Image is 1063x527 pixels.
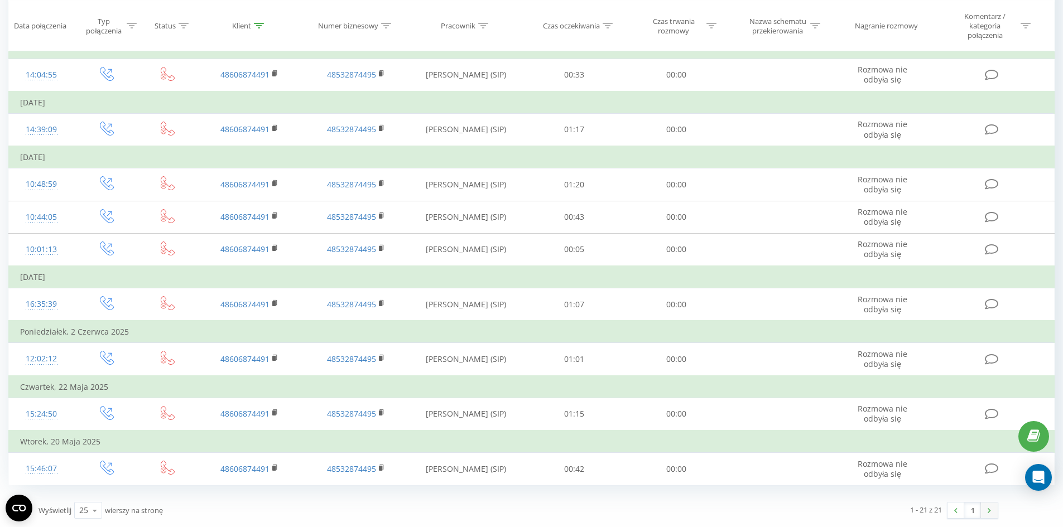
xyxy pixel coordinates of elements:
[626,398,728,431] td: 00:00
[409,453,523,485] td: [PERSON_NAME] (SIP)
[327,124,376,134] a: 48532874495
[1025,464,1052,491] div: Open Intercom Messenger
[9,431,1055,453] td: Wtorek, 20 Maja 2025
[105,505,163,515] span: wierszy na stronę
[39,505,71,515] span: Wyświetlij
[523,398,626,431] td: 01:15
[910,504,942,515] div: 1 - 21 z 21
[327,211,376,222] a: 48532874495
[543,21,600,31] div: Czas oczekiwania
[523,201,626,233] td: 00:43
[409,398,523,431] td: [PERSON_NAME] (SIP)
[20,239,63,260] div: 10:01:13
[858,239,907,259] span: Rozmowa nie odbyła się
[953,12,1018,40] div: Komentarz / kategoria połączenia
[232,21,251,31] div: Klient
[20,119,63,141] div: 14:39:09
[220,179,270,190] a: 48606874491
[20,293,63,315] div: 16:35:39
[858,206,907,227] span: Rozmowa nie odbyła się
[626,59,728,91] td: 00:00
[409,59,523,91] td: [PERSON_NAME] (SIP)
[9,266,1055,288] td: [DATE]
[523,288,626,321] td: 01:07
[409,233,523,266] td: [PERSON_NAME] (SIP)
[858,64,907,85] span: Rozmowa nie odbyła się
[523,168,626,201] td: 01:20
[441,21,475,31] div: Pracownik
[409,288,523,321] td: [PERSON_NAME] (SIP)
[220,211,270,222] a: 48606874491
[327,244,376,254] a: 48532874495
[155,21,176,31] div: Status
[9,146,1055,168] td: [DATE]
[327,299,376,310] a: 48532874495
[327,179,376,190] a: 48532874495
[858,174,907,195] span: Rozmowa nie odbyła się
[6,495,32,521] button: Open CMP widget
[858,294,907,315] span: Rozmowa nie odbyła się
[626,233,728,266] td: 00:00
[327,69,376,80] a: 48532874495
[220,463,270,474] a: 48606874491
[523,113,626,146] td: 01:17
[84,16,123,35] div: Typ połączenia
[20,458,63,480] div: 15:46:07
[14,21,66,31] div: Data połączenia
[9,321,1055,343] td: Poniedziałek, 2 Czerwca 2025
[9,376,1055,398] td: Czwartek, 22 Maja 2025
[220,299,270,310] a: 48606874491
[626,453,728,485] td: 00:00
[409,113,523,146] td: [PERSON_NAME] (SIP)
[626,168,728,201] td: 00:00
[626,343,728,376] td: 00:00
[644,16,704,35] div: Czas trwania rozmowy
[858,458,907,479] span: Rozmowa nie odbyła się
[409,168,523,201] td: [PERSON_NAME] (SIP)
[220,244,270,254] a: 48606874491
[327,354,376,364] a: 48532874495
[20,64,63,86] div: 14:04:55
[220,408,270,419] a: 48606874491
[626,288,728,321] td: 00:00
[220,354,270,364] a: 48606874491
[20,173,63,195] div: 10:48:59
[220,69,270,80] a: 48606874491
[327,408,376,419] a: 48532874495
[858,403,907,424] span: Rozmowa nie odbyła się
[626,201,728,233] td: 00:00
[20,348,63,370] div: 12:02:12
[626,113,728,146] td: 00:00
[748,16,807,35] div: Nazwa schematu przekierowania
[523,343,626,376] td: 01:01
[20,206,63,228] div: 10:44:05
[409,343,523,376] td: [PERSON_NAME] (SIP)
[858,349,907,369] span: Rozmowa nie odbyła się
[409,201,523,233] td: [PERSON_NAME] (SIP)
[855,21,918,31] div: Nagranie rozmowy
[79,505,88,516] div: 25
[523,59,626,91] td: 00:33
[318,21,378,31] div: Numer biznesowy
[523,233,626,266] td: 00:05
[327,463,376,474] a: 48532874495
[964,502,981,518] a: 1
[220,124,270,134] a: 48606874491
[20,403,63,425] div: 15:24:50
[523,453,626,485] td: 00:42
[9,91,1055,114] td: [DATE]
[858,119,907,139] span: Rozmowa nie odbyła się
